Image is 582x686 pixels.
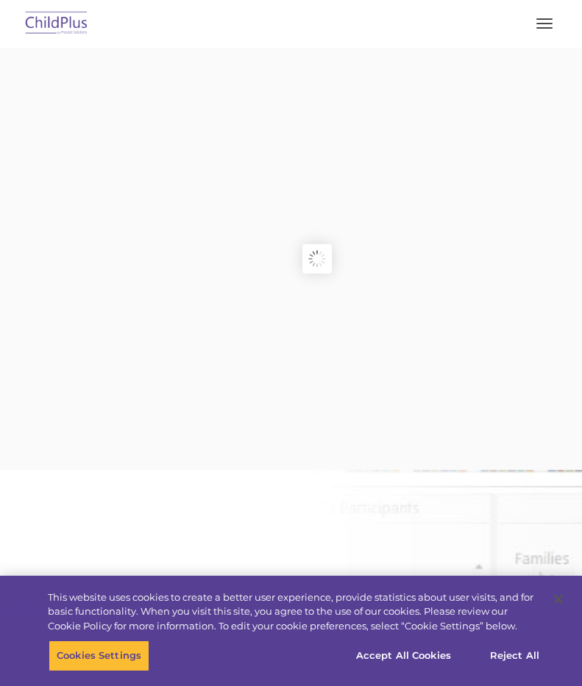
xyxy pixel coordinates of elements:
button: Accept All Cookies [348,640,459,671]
img: ChildPlus by Procare Solutions [22,7,91,41]
button: Cookies Settings [49,640,149,671]
div: This website uses cookies to create a better user experience, provide statistics about user visit... [48,590,541,634]
button: Close [542,583,575,615]
button: Reject All [469,640,561,671]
